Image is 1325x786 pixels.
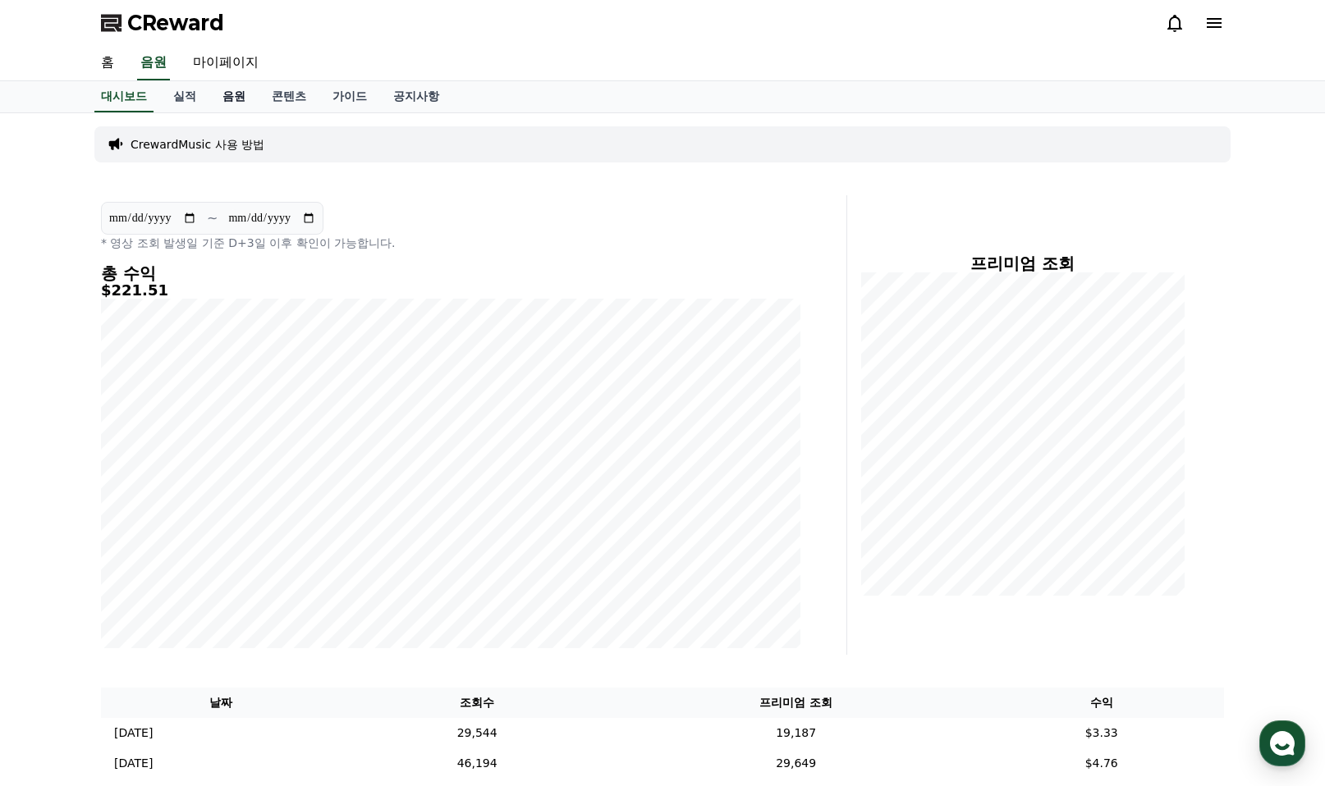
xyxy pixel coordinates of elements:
[209,81,259,112] a: 음원
[342,688,613,718] th: 조회수
[114,724,153,742] p: [DATE]
[101,688,342,718] th: 날짜
[180,46,272,80] a: 마이페이지
[613,688,979,718] th: 프리미엄 조회
[342,718,613,748] td: 29,544
[101,264,800,282] h4: 총 수익
[101,10,224,36] a: CReward
[101,282,800,299] h5: $221.51
[979,748,1224,779] td: $4.76
[979,718,1224,748] td: $3.33
[101,235,800,251] p: * 영상 조회 발생일 기준 D+3일 이후 확인이 가능합니다.
[108,520,212,561] a: 대화
[160,81,209,112] a: 실적
[613,718,979,748] td: 19,187
[131,136,264,153] a: CrewardMusic 사용 방법
[137,46,170,80] a: 음원
[5,520,108,561] a: 홈
[94,81,154,112] a: 대시보드
[150,546,170,559] span: 대화
[380,81,452,112] a: 공지사항
[613,748,979,779] td: 29,649
[127,10,224,36] span: CReward
[88,46,127,80] a: 홈
[259,81,319,112] a: 콘텐츠
[212,520,315,561] a: 설정
[979,688,1224,718] th: 수익
[319,81,380,112] a: 가이드
[207,208,218,228] p: ~
[254,545,273,558] span: 설정
[860,254,1185,272] h4: 프리미엄 조회
[342,748,613,779] td: 46,194
[52,545,62,558] span: 홈
[114,755,153,772] p: [DATE]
